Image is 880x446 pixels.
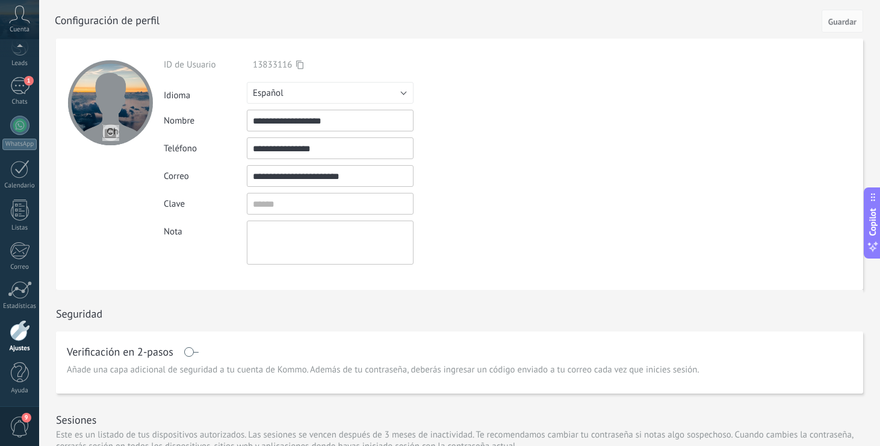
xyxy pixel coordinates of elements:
[67,364,699,376] span: Añade una capa adicional de seguridad a tu cuenta de Kommo. Además de tu contraseña, deberás ingr...
[2,98,37,106] div: Chats
[247,82,414,104] button: Español
[164,198,247,210] div: Clave
[67,347,173,357] h1: Verificación en 2-pasos
[822,10,863,33] button: Guardar
[828,17,857,26] span: Guardar
[164,115,247,127] div: Nombre
[164,59,247,71] div: ID de Usuario
[2,60,37,68] div: Leads
[164,143,247,154] div: Teléfono
[2,182,37,190] div: Calendario
[2,345,37,353] div: Ajustes
[2,387,37,395] div: Ayuda
[2,139,37,150] div: WhatsApp
[2,303,37,310] div: Estadísticas
[253,59,292,71] span: 13833116
[22,413,31,422] span: 9
[24,76,34,86] span: 1
[10,26,29,34] span: Cuenta
[164,221,247,237] div: Nota
[2,224,37,232] div: Listas
[867,209,879,236] span: Copilot
[56,413,96,427] h1: Sesiones
[56,307,102,321] h1: Seguridad
[2,263,37,271] div: Correo
[164,171,247,182] div: Correo
[253,87,284,99] span: Español
[164,85,247,101] div: Idioma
